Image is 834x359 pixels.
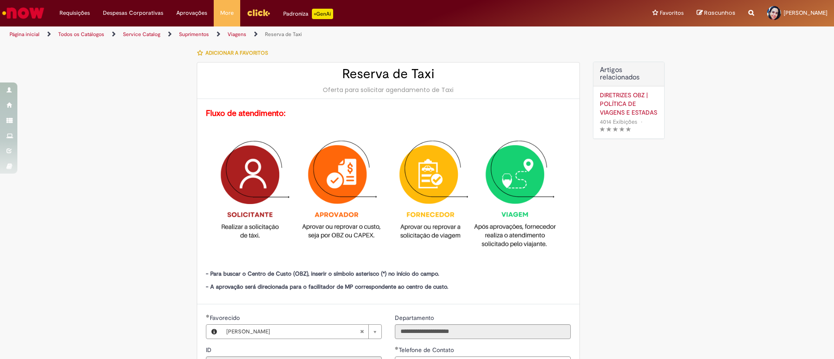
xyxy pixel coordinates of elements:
[600,91,658,117] a: DIRETRIZES OBZ | POLÍTICA DE VIAGENS E ESTADAS
[210,314,242,322] span: Necessários - Favorecido
[312,9,333,19] p: +GenAi
[206,346,213,354] span: Somente leitura - ID
[176,9,207,17] span: Aprovações
[399,346,456,354] span: Telefone de Contato
[58,31,104,38] a: Todos os Catálogos
[206,346,213,354] label: Somente leitura - ID
[704,9,735,17] span: Rascunhos
[600,118,637,125] span: 4014 Exibições
[784,9,827,16] span: [PERSON_NAME]
[206,67,571,81] h2: Reserva de Taxi
[697,9,735,17] a: Rascunhos
[395,346,399,350] span: Obrigatório Preenchido
[283,9,333,19] div: Padroniza
[222,325,381,339] a: Limpar campo Favorecido
[206,283,448,290] strong: - A aprovação será direcionada para o facilitador de MP correspondente ao centro de custo.
[205,49,268,56] span: Adicionar a Favoritos
[123,31,160,38] a: Service Catalog
[206,314,210,318] span: Obrigatório Preenchido
[206,108,286,119] strong: Fluxo de atendimento:
[1,4,46,22] img: ServiceNow
[197,44,273,62] button: Adicionar a Favoritos
[206,86,571,94] div: Oferta para solicitar agendamento de Taxi
[600,66,658,82] h3: Artigos relacionados
[220,9,234,17] span: More
[265,31,302,38] a: Reserva de Taxi
[395,324,571,339] input: Departamento
[206,325,222,339] button: Favorecido, Visualizar este registro Gabriel Perez De Andrade
[660,9,684,17] span: Favoritos
[226,325,360,339] span: [PERSON_NAME]
[206,270,439,277] strong: - Para buscar o Centro de Custo (OBZ), inserir o símbolo asterisco (*) no início do campo.
[247,6,270,19] img: click_logo_yellow_360x200.png
[103,9,163,17] span: Despesas Corporativas
[639,116,644,128] span: •
[355,325,368,339] abbr: Limpar campo Favorecido
[60,9,90,17] span: Requisições
[228,31,246,38] a: Viagens
[395,313,436,322] label: Somente leitura - Departamento
[179,31,209,38] a: Suprimentos
[10,31,40,38] a: Página inicial
[7,26,549,43] ul: Trilhas de página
